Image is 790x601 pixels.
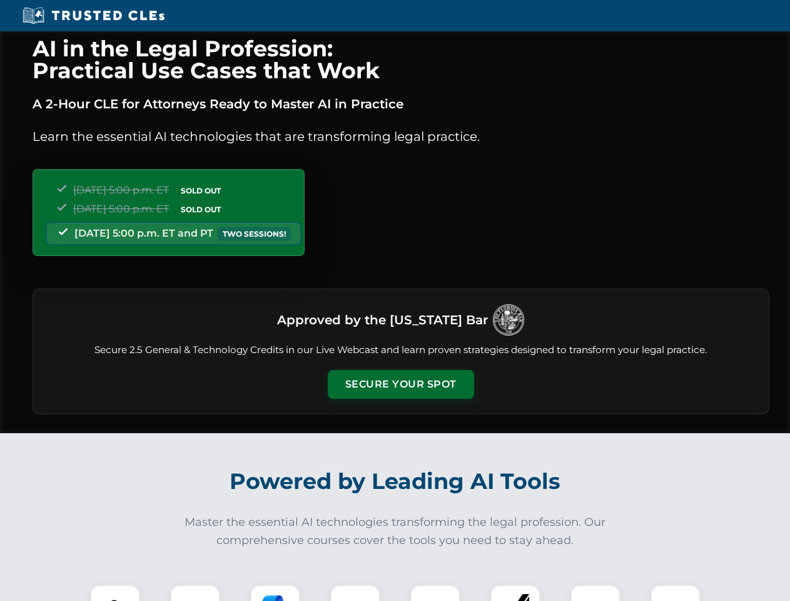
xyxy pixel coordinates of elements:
h1: AI in the Legal Profession: Practical Use Cases that Work [33,38,769,81]
span: SOLD OUT [176,184,225,197]
h3: Approved by the [US_STATE] Bar [277,309,488,331]
img: Trusted CLEs [19,6,168,25]
h2: Powered by Leading AI Tools [49,460,742,503]
p: Secure 2.5 General & Technology Credits in our Live Webcast and learn proven strategies designed ... [48,343,754,357]
button: Secure Your Spot [328,370,474,399]
span: [DATE] 5:00 p.m. ET [73,203,169,215]
p: Learn the essential AI technologies that are transforming legal practice. [33,126,769,146]
span: [DATE] 5:00 p.m. ET [73,184,169,196]
span: SOLD OUT [176,203,225,216]
img: Logo [493,304,524,336]
p: Master the essential AI technologies transforming the legal profession. Our comprehensive courses... [176,513,614,550]
p: A 2-Hour CLE for Attorneys Ready to Master AI in Practice [33,94,769,114]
